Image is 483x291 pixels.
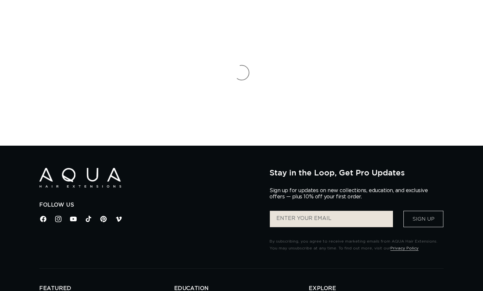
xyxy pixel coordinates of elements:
[269,188,433,200] p: Sign up for updates on new collections, education, and exclusive offers — plus 10% off your first...
[390,246,418,250] a: Privacy Policy
[39,168,121,188] img: Aqua Hair Extensions
[269,168,444,177] h2: Stay in the Loop, Get Pro Updates
[270,211,393,227] input: ENTER YOUR EMAIL
[39,202,260,209] h2: Follow Us
[403,211,443,227] button: Sign Up
[269,238,444,252] p: By subscribing, you agree to receive marketing emails from AQUA Hair Extensions. You may unsubscr...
